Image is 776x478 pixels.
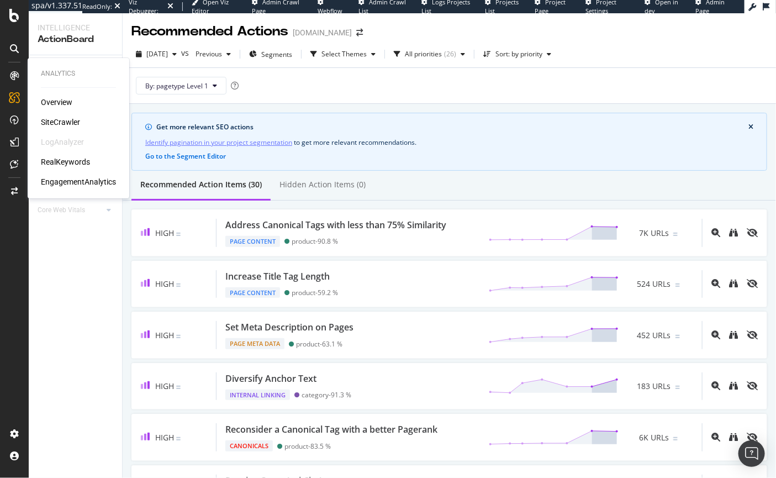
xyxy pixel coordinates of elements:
[176,386,181,389] img: Equal
[41,176,116,187] a: EngagementAnalytics
[293,27,352,38] div: [DOMAIN_NAME]
[41,117,80,128] a: SiteCrawler
[261,50,292,59] span: Segments
[225,338,284,349] div: Page Meta Data
[145,81,208,91] span: By: pagetype Level 1
[191,49,222,59] span: Previous
[711,433,720,442] div: magnifying-glass-plus
[639,228,669,239] span: 7K URLs
[405,51,442,57] div: All priorities
[176,233,181,236] img: Equal
[146,49,168,59] span: 2025 Sep. 20th
[155,228,174,238] span: High
[637,330,671,341] span: 452 URLs
[356,29,363,36] div: arrow-right-arrow-left
[302,391,351,399] div: category - 91.3 %
[176,283,181,287] img: Equal
[729,330,738,340] a: binoculars
[729,381,738,391] a: binoculars
[41,69,116,78] div: Analytics
[711,381,720,390] div: magnifying-glass-plus
[318,7,343,15] span: Webflow
[729,279,738,288] div: binoculars
[176,335,181,338] img: Equal
[729,330,738,339] div: binoculars
[711,228,720,237] div: magnifying-glass-plus
[747,279,758,288] div: eye-slash
[673,233,678,236] img: Equal
[675,283,680,287] img: Equal
[155,381,174,391] span: High
[145,136,753,148] div: to get more relevant recommendations .
[747,330,758,339] div: eye-slash
[131,113,767,171] div: info banner
[225,440,273,451] div: Canonicals
[155,279,174,289] span: High
[38,204,103,216] a: Core Web Vitals
[191,45,235,63] button: Previous
[225,321,353,334] div: Set Meta Description on Pages
[639,432,669,443] span: 6K URLs
[145,136,292,148] a: Identify pagination in your project segmentation
[131,45,181,63] button: [DATE]
[38,22,113,33] div: Intelligence
[41,136,84,148] div: LogAnalyzer
[41,156,90,167] a: RealKeywords
[38,204,85,216] div: Core Web Vitals
[321,51,367,57] div: Select Themes
[225,372,316,385] div: Diversify Anchor Text
[729,279,738,289] a: binoculars
[41,97,72,108] a: Overview
[747,433,758,442] div: eye-slash
[675,335,680,338] img: Equal
[176,437,181,440] img: Equal
[225,236,280,247] div: Page Content
[747,381,758,390] div: eye-slash
[155,330,174,340] span: High
[296,340,342,348] div: product - 63.1 %
[245,45,297,63] button: Segments
[738,440,765,467] div: Open Intercom Messenger
[675,386,680,389] img: Equal
[729,381,738,390] div: binoculars
[284,442,331,450] div: product - 83.5 %
[746,121,756,133] button: close banner
[637,279,671,290] span: 524 URLs
[131,22,288,41] div: Recommended Actions
[145,153,226,160] button: Go to the Segment Editor
[279,179,366,190] div: Hidden Action Items (0)
[82,2,112,11] div: ReadOnly:
[711,279,720,288] div: magnifying-glass-plus
[729,228,738,238] a: binoculars
[747,228,758,237] div: eye-slash
[136,77,226,94] button: By: pagetype Level 1
[225,219,446,232] div: Address Canonical Tags with less than 75% Similarity
[155,432,174,443] span: High
[38,33,113,46] div: ActionBoard
[673,437,678,440] img: Equal
[292,237,338,245] div: product - 90.8 %
[637,381,671,392] span: 183 URLs
[225,270,330,283] div: Increase Title Tag Length
[225,287,280,298] div: Page Content
[495,51,542,57] div: Sort: by priority
[181,48,191,59] span: vs
[389,45,469,63] button: All priorities(26)
[292,288,338,297] div: product - 59.2 %
[140,179,262,190] div: Recommended Action Items (30)
[225,423,437,436] div: Reconsider a Canonical Tag with a better Pagerank
[479,45,556,63] button: Sort: by priority
[306,45,380,63] button: Select Themes
[225,390,290,401] div: Internal Linking
[729,228,738,237] div: binoculars
[156,122,748,132] div: Get more relevant SEO actions
[711,330,720,339] div: magnifying-glass-plus
[729,432,738,443] a: binoculars
[444,51,456,57] div: ( 26 )
[729,433,738,442] div: binoculars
